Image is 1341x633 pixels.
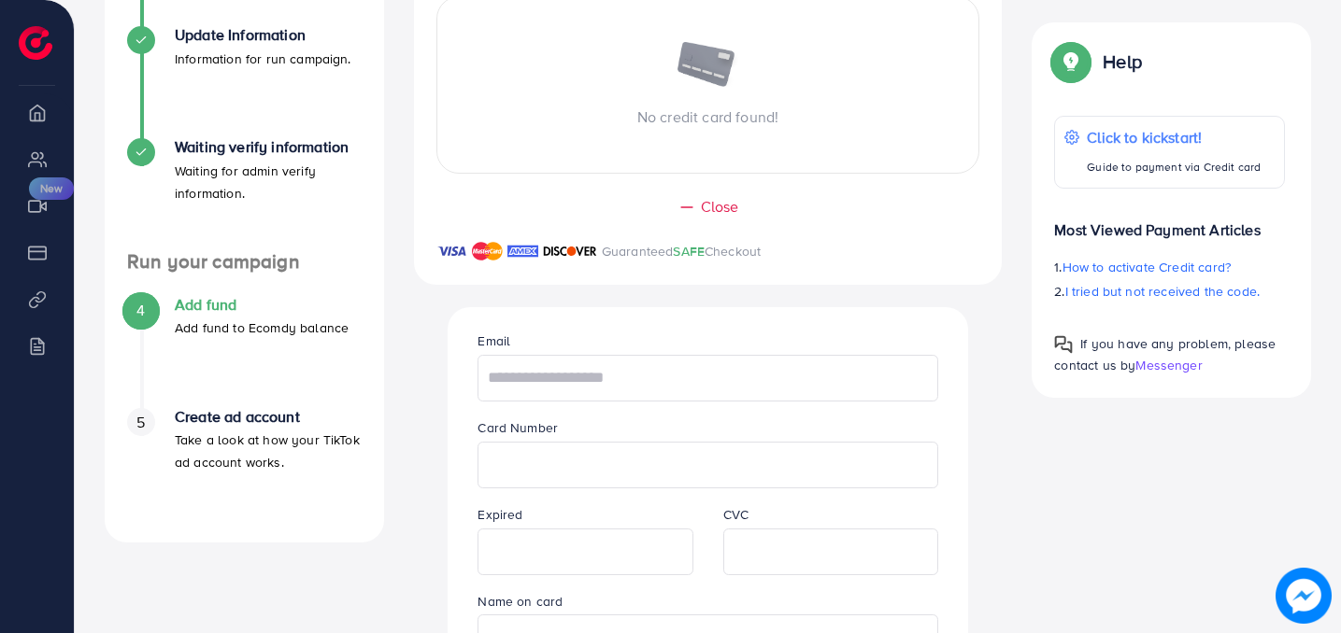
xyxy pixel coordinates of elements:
li: Add fund [105,296,384,408]
img: logo [19,26,52,60]
li: Waiting verify information [105,138,384,250]
img: brand [507,240,538,262]
img: Popup guide [1054,45,1088,78]
img: Popup guide [1054,335,1073,354]
h4: Update Information [175,26,351,44]
p: Information for run campaign. [175,48,351,70]
p: 1. [1054,256,1285,278]
p: Guaranteed Checkout [602,240,762,262]
label: Name on card [478,592,563,611]
img: image [1276,568,1332,624]
span: SAFE [673,242,705,260]
span: 4 [136,300,145,321]
p: Add fund to Ecomdy balance [175,316,349,339]
iframe: Secure expiration date input frame [488,531,682,572]
h4: Waiting verify information [175,138,362,156]
img: brand [472,240,503,262]
p: Guide to payment via Credit card [1087,156,1261,178]
h4: Add fund [175,296,349,314]
p: Take a look at how your TikTok ad account works. [175,429,362,473]
span: Close [701,196,739,218]
iframe: Secure CVC input frame [734,531,928,572]
span: How to activate Credit card? [1063,258,1231,276]
p: Click to kickstart! [1087,126,1261,148]
label: Email [478,331,510,350]
span: Messenger [1135,356,1202,374]
p: Help [1103,50,1142,73]
label: Expired [478,505,522,524]
label: Card Number [478,418,558,437]
span: I tried but not received the code. [1065,282,1260,301]
span: 5 [136,412,145,433]
li: Create ad account [105,408,384,520]
img: image [676,42,741,91]
span: If you have any problem, please contact us by [1054,334,1276,374]
p: Most Viewed Payment Articles [1054,204,1285,241]
h4: Run your campaign [105,250,384,274]
label: CVC [723,505,749,524]
p: No credit card found! [437,105,979,128]
li: Update Information [105,26,384,138]
iframe: Secure card number input frame [488,444,927,485]
p: Waiting for admin verify information. [175,160,362,204]
p: 2. [1054,280,1285,302]
img: brand [436,240,467,262]
img: brand [543,240,597,262]
h4: Create ad account [175,408,362,426]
